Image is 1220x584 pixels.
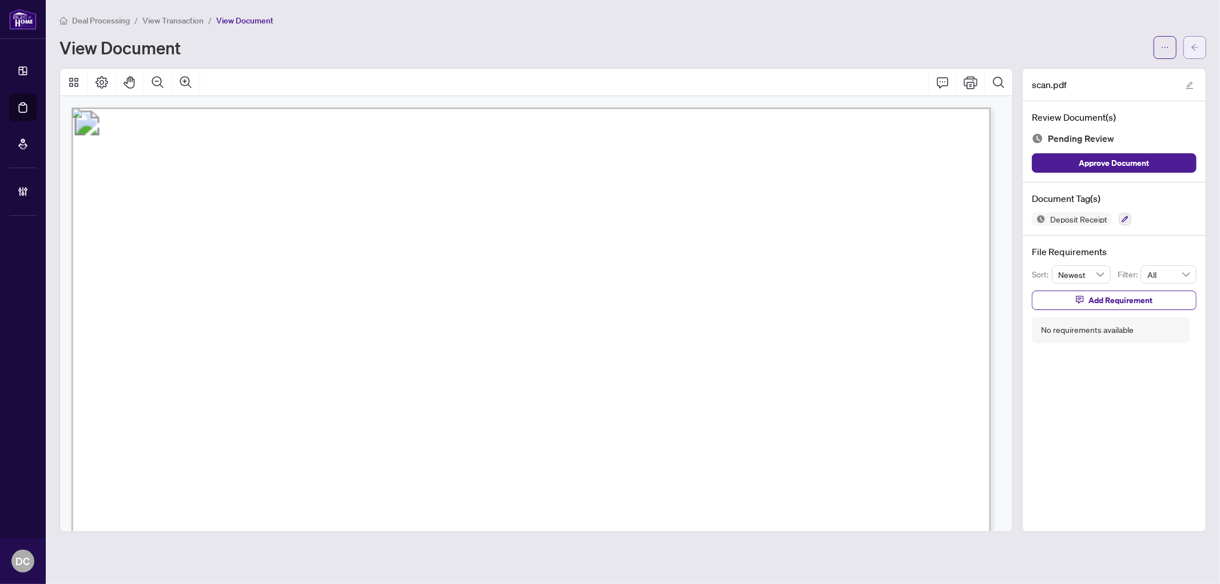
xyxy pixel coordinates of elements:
[9,9,37,30] img: logo
[1048,131,1114,146] span: Pending Review
[72,15,130,26] span: Deal Processing
[216,15,273,26] span: View Document
[1191,43,1199,51] span: arrow-left
[1046,215,1112,223] span: Deposit Receipt
[1032,153,1197,173] button: Approve Document
[1032,133,1043,144] img: Document Status
[208,14,212,27] li: /
[1032,192,1197,205] h4: Document Tag(s)
[1032,268,1052,281] p: Sort:
[1032,212,1046,226] img: Status Icon
[1059,266,1104,283] span: Newest
[1118,268,1140,281] p: Filter:
[142,15,204,26] span: View Transaction
[1032,78,1067,92] span: scan.pdf
[1032,291,1197,310] button: Add Requirement
[1088,291,1153,309] span: Add Requirement
[134,14,138,27] li: /
[1186,81,1194,89] span: edit
[1079,154,1150,172] span: Approve Document
[1041,324,1134,336] div: No requirements available
[1032,245,1197,259] h4: File Requirements
[16,553,30,569] span: DC
[1032,110,1197,124] h4: Review Document(s)
[1161,43,1169,51] span: ellipsis
[59,17,67,25] span: home
[59,38,181,57] h1: View Document
[1147,266,1190,283] span: All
